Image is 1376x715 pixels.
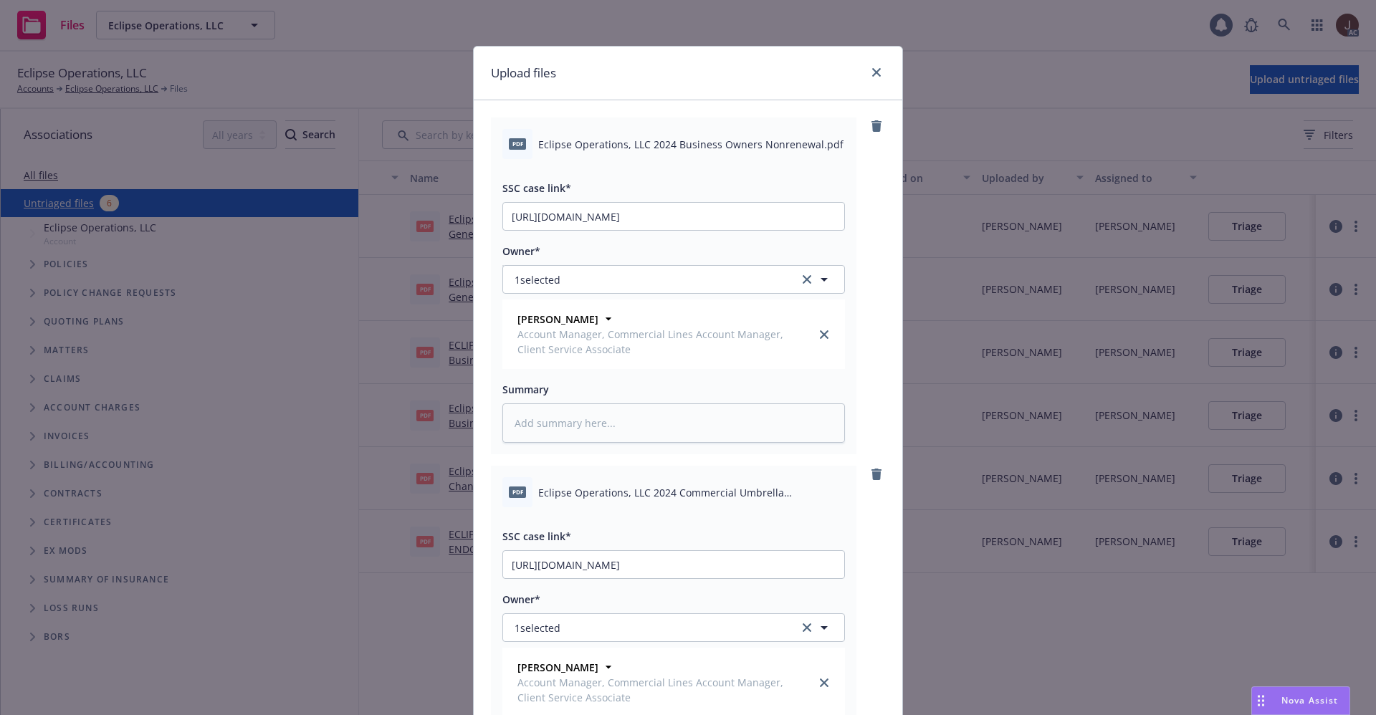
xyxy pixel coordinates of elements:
span: Account Manager, Commercial Lines Account Manager, Client Service Associate [517,675,810,705]
strong: [PERSON_NAME] [517,661,598,674]
span: Owner* [502,244,540,258]
span: Eclipse Operations, LLC 2024 Commercial Umbrella Nonrenewal.pdf [538,485,845,500]
button: Nova Assist [1251,686,1350,715]
span: 1 selected [515,620,560,635]
a: clear selection [798,619,816,636]
span: Account Manager, Commercial Lines Account Manager, Client Service Associate [517,327,810,357]
a: close [868,64,885,81]
div: Drag to move [1252,687,1270,714]
a: close [816,674,833,691]
button: 1selectedclear selection [502,265,845,294]
span: Nova Assist [1281,694,1338,706]
span: SSC case link* [502,529,571,543]
span: Summary [502,383,549,396]
strong: [PERSON_NAME] [517,312,598,326]
a: remove [868,466,885,483]
span: 1 selected [515,272,560,287]
button: 1selectedclear selection [502,613,845,642]
span: pdf [509,138,526,149]
span: Owner* [502,592,540,606]
a: remove [868,117,885,135]
span: Eclipse Operations, LLC 2024 Business Owners Nonrenewal.pdf [538,137,844,152]
input: Copy ssc case link here... [503,551,844,578]
h1: Upload files [491,64,556,82]
span: SSC case link* [502,181,571,195]
input: Copy ssc case link here... [503,203,844,230]
span: pdf [509,486,526,497]
a: clear selection [798,271,816,288]
a: close [816,326,833,343]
